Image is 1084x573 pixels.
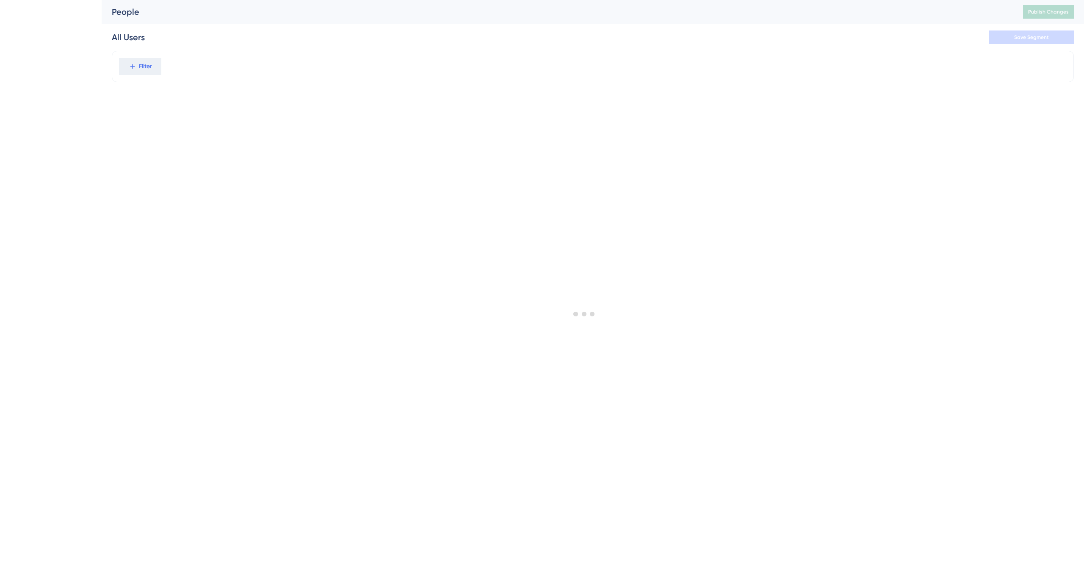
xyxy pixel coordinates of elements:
div: People [112,6,1002,18]
span: Publish Changes [1028,8,1069,15]
button: Publish Changes [1023,5,1074,19]
span: Save Segment [1014,34,1049,41]
button: Save Segment [989,30,1074,44]
div: All Users [112,31,145,43]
